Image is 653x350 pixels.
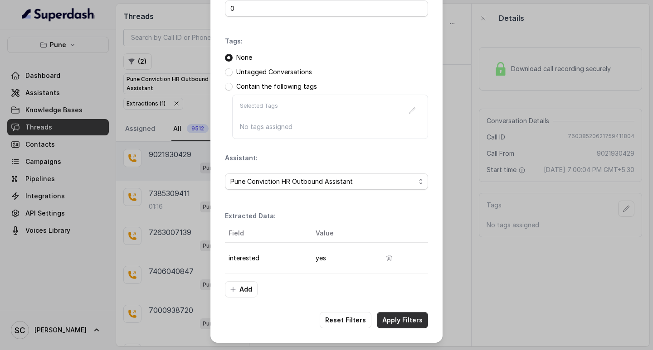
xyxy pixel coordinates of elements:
span: Pune Conviction HR Outbound Assistant [230,176,415,187]
p: Selected Tags [240,102,278,119]
p: Untagged Conversations [236,67,312,77]
td: yes [308,243,374,274]
p: Assistant: [225,153,258,163]
button: Add [225,281,258,297]
p: Extracted Data: [225,211,276,221]
p: Contain the following tags [236,82,317,91]
td: interested [225,243,308,274]
button: Reset Filters [320,312,371,328]
p: No tags assigned [240,122,420,131]
button: Pune Conviction HR Outbound Assistant [225,173,428,190]
button: Apply Filters [377,312,428,328]
th: Field [225,224,308,243]
p: None [236,53,252,62]
th: Value [308,224,374,243]
p: Tags: [225,37,243,46]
